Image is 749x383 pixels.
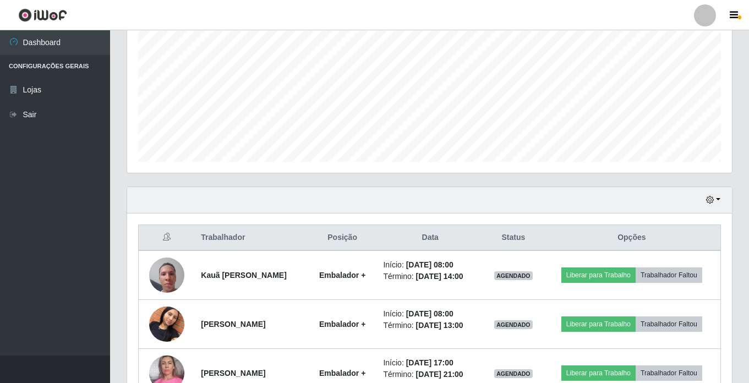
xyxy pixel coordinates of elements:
[636,365,702,381] button: Trabalhador Faltou
[494,369,533,378] span: AGENDADO
[308,225,377,251] th: Posição
[319,271,365,280] strong: Embalador +
[636,316,702,332] button: Trabalhador Faltou
[484,225,543,251] th: Status
[383,369,477,380] li: Término:
[383,271,477,282] li: Término:
[406,309,453,318] time: [DATE] 08:00
[319,320,365,329] strong: Embalador +
[149,251,184,298] img: 1751915623822.jpeg
[406,260,453,269] time: [DATE] 08:00
[494,271,533,280] span: AGENDADO
[416,370,463,379] time: [DATE] 21:00
[383,357,477,369] li: Início:
[383,308,477,320] li: Início:
[383,320,477,331] li: Término:
[561,365,636,381] button: Liberar para Trabalho
[201,320,265,329] strong: [PERSON_NAME]
[416,272,463,281] time: [DATE] 14:00
[201,369,265,377] strong: [PERSON_NAME]
[543,225,721,251] th: Opções
[376,225,484,251] th: Data
[18,8,67,22] img: CoreUI Logo
[416,321,463,330] time: [DATE] 13:00
[319,369,365,377] strong: Embalador +
[201,271,287,280] strong: Kauã [PERSON_NAME]
[636,267,702,283] button: Trabalhador Faltou
[494,320,533,329] span: AGENDADO
[194,225,308,251] th: Trabalhador
[561,267,636,283] button: Liberar para Trabalho
[561,316,636,332] button: Liberar para Trabalho
[406,358,453,367] time: [DATE] 17:00
[149,293,184,355] img: 1693082030620.jpeg
[383,259,477,271] li: Início:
